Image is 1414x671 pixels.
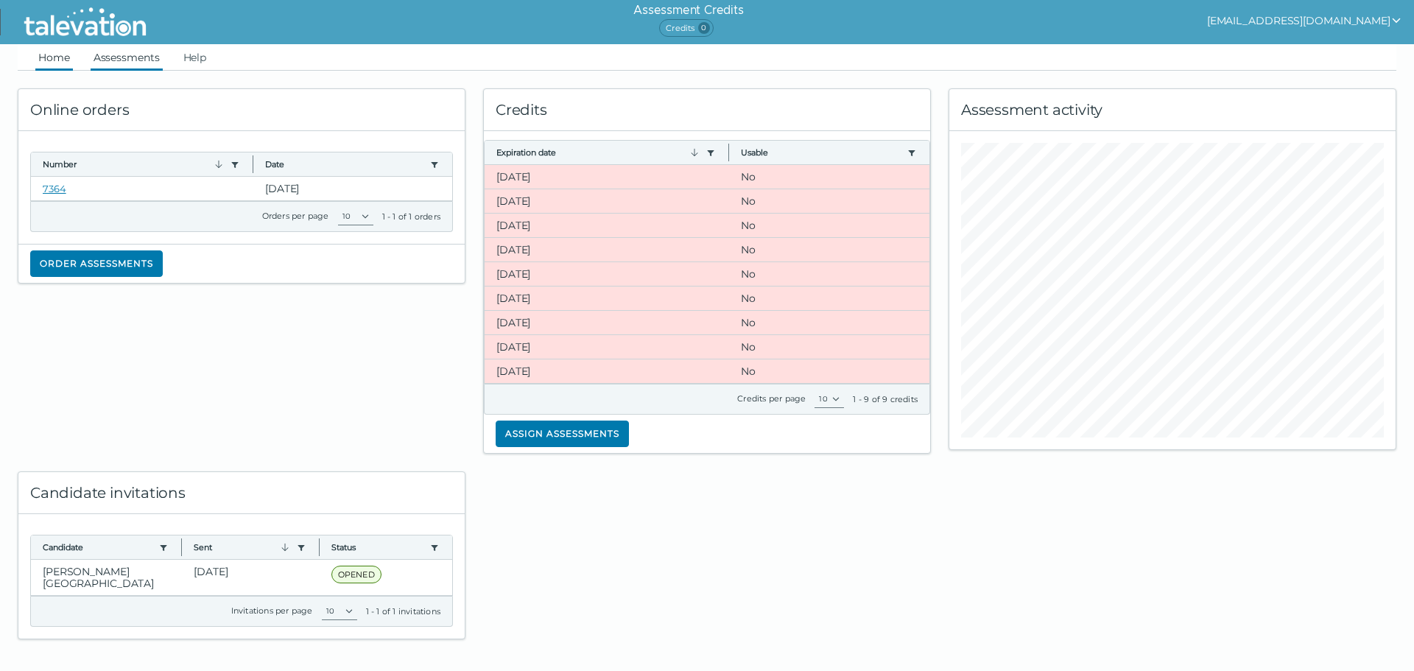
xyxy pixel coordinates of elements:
clr-dg-cell: [DATE] [182,560,319,595]
button: Expiration date [496,147,701,158]
clr-dg-cell: [DATE] [485,214,730,237]
div: 1 - 9 of 9 credits [853,393,918,405]
span: Credits [659,19,713,37]
clr-dg-cell: No [729,287,929,310]
clr-dg-cell: No [729,335,929,359]
clr-dg-cell: [DATE] [485,165,730,189]
clr-dg-cell: [DATE] [485,238,730,261]
button: Order assessments [30,250,163,277]
label: Orders per page [262,211,329,221]
clr-dg-cell: No [729,165,929,189]
div: 1 - 1 of 1 orders [382,211,440,222]
clr-dg-cell: [PERSON_NAME][GEOGRAPHIC_DATA] [31,560,182,595]
clr-dg-cell: [DATE] [253,177,452,200]
clr-dg-cell: No [729,311,929,334]
button: Status [331,541,424,553]
span: 0 [698,22,710,34]
div: Candidate invitations [18,472,465,514]
clr-dg-cell: No [729,214,929,237]
clr-dg-cell: No [729,189,929,213]
div: Assessment activity [949,89,1396,131]
label: Credits per page [737,393,806,404]
button: show user actions [1207,12,1402,29]
clr-dg-cell: [DATE] [485,335,730,359]
button: Sent [194,541,290,553]
clr-dg-cell: No [729,359,929,383]
button: Assign assessments [496,421,629,447]
clr-dg-cell: [DATE] [485,359,730,383]
h6: Assessment Credits [633,1,743,19]
button: Column resize handle [248,148,258,180]
div: 1 - 1 of 1 invitations [366,605,440,617]
button: Candidate [43,541,153,553]
clr-dg-cell: No [729,238,929,261]
span: OPENED [331,566,381,583]
clr-dg-cell: [DATE] [485,262,730,286]
button: Column resize handle [177,531,186,563]
a: Assessments [91,44,163,71]
a: 7364 [43,183,66,194]
a: Home [35,44,73,71]
clr-dg-cell: No [729,262,929,286]
button: Column resize handle [314,531,324,563]
clr-dg-cell: [DATE] [485,311,730,334]
button: Date [265,158,424,170]
button: Number [43,158,225,170]
label: Invitations per page [231,605,313,616]
clr-dg-cell: [DATE] [485,287,730,310]
clr-dg-cell: [DATE] [485,189,730,213]
button: Column resize handle [724,136,734,168]
img: Talevation_Logo_Transparent_white.png [18,4,152,41]
div: Online orders [18,89,465,131]
div: Credits [484,89,930,131]
button: Usable [741,147,901,158]
a: Help [180,44,210,71]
